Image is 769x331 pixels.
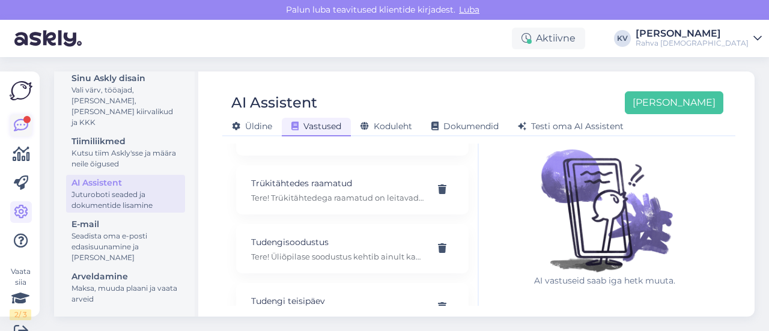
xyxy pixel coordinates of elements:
p: Tudengi teisipäev [251,294,425,308]
div: AI Assistent [231,91,317,114]
p: Tere! Trükitähtedega raamatud on leitavad siit [URL][DOMAIN_NAME] [251,192,425,203]
a: E-mailSeadista oma e-posti edasisuunamine ja [PERSON_NAME] [66,216,185,265]
p: Trükitähtedes raamatud [251,177,425,190]
span: Üldine [232,121,272,132]
p: Tudengisoodustus [251,235,425,249]
p: Tere! Üliõpilase soodustus kehtib ainult kauplustes koha peal ISIC või ITIC kaardi olemasolul. [251,251,425,262]
span: Dokumendid [431,121,499,132]
a: [PERSON_NAME]Rahva [DEMOGRAPHIC_DATA] [636,29,762,48]
div: Kutsu tiim Askly'sse ja määra neile õigused [71,148,180,169]
div: AI Assistent [71,177,180,189]
a: ArveldamineMaksa, muuda plaani ja vaata arveid [66,269,185,306]
div: TudengisoodustusTere! Üliõpilase soodustus kehtib ainult kauplustes koha peal ISIC või ITIC kaard... [236,224,469,273]
img: No qna [527,118,683,275]
div: 2 / 3 [10,309,31,320]
button: [PERSON_NAME] [625,91,723,114]
p: AI vastuseid saab iga hetk muuta. [527,275,683,287]
div: Maksa, muuda plaani ja vaata arveid [71,283,180,305]
span: Vastused [291,121,341,132]
span: Luba [455,4,483,15]
img: Askly Logo [10,81,32,100]
div: Juturoboti seaded ja dokumentide lisamine [71,189,180,211]
span: Koduleht [360,121,412,132]
div: Trükitähtedes raamatudTere! Trükitähtedega raamatud on leitavad siit [URL][DOMAIN_NAME] [236,165,469,214]
a: Sinu Askly disainVali värv, tööajad, [PERSON_NAME], [PERSON_NAME] kiirvalikud ja KKK [66,70,185,130]
div: [PERSON_NAME] [636,29,749,38]
div: Sinu Askly disain [71,72,180,85]
div: Vaata siia [10,266,31,320]
a: TiimiliikmedKutsu tiim Askly'sse ja määra neile õigused [66,133,185,171]
div: Rahva [DEMOGRAPHIC_DATA] [636,38,749,48]
div: Seadista oma e-posti edasisuunamine ja [PERSON_NAME] [71,231,180,263]
div: Arveldamine [71,270,180,283]
div: KV [614,30,631,47]
div: E-mail [71,218,180,231]
div: Aktiivne [512,28,585,49]
div: Vali värv, tööajad, [PERSON_NAME], [PERSON_NAME] kiirvalikud ja KKK [71,85,180,128]
div: Tiimiliikmed [71,135,180,148]
span: Testi oma AI Assistent [518,121,624,132]
a: AI AssistentJuturoboti seaded ja dokumentide lisamine [66,175,185,213]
